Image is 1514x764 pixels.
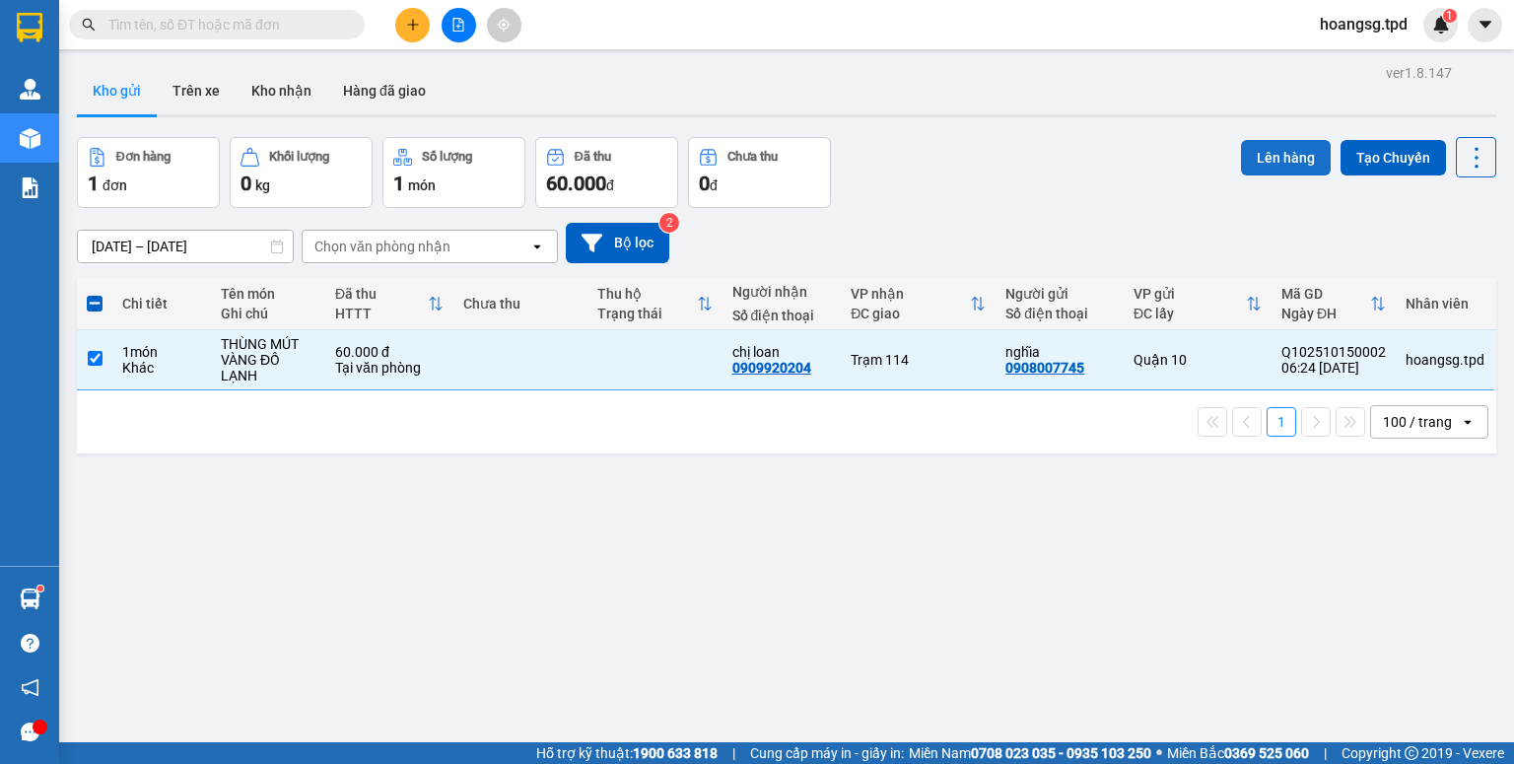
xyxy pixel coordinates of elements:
span: file-add [451,18,465,32]
div: Ngày ĐH [1281,306,1370,321]
button: Chưa thu0đ [688,137,831,208]
div: 06:24 [DATE] [1281,360,1386,376]
sup: 1 [37,586,43,591]
div: ver 1.8.147 [1386,62,1452,84]
div: Trạm 114 [851,352,986,368]
div: Đã thu [335,286,428,302]
div: Số lượng [422,150,472,164]
span: | [1324,742,1327,764]
span: Miền Bắc [1167,742,1309,764]
button: caret-down [1468,8,1502,42]
button: Số lượng1món [382,137,525,208]
input: Tìm tên, số ĐT hoặc mã đơn [108,14,341,35]
button: Khối lượng0kg [230,137,373,208]
span: plus [406,18,420,32]
strong: 1900 633 818 [633,745,718,761]
div: Tại văn phòng [335,360,444,376]
div: 60.000 đ [335,344,444,360]
span: 0 [241,172,251,195]
div: Chưa thu [727,150,778,164]
div: Khối lượng [269,150,329,164]
div: Mã GD [1281,286,1370,302]
button: file-add [442,8,476,42]
img: solution-icon [20,177,40,198]
div: HTTT [335,306,428,321]
span: Hỗ trợ kỹ thuật: [536,742,718,764]
div: chị loan [732,344,832,360]
th: Toggle SortBy [325,278,453,330]
span: 1 [393,172,404,195]
div: hoangsg.tpd [1406,352,1484,368]
strong: 0708 023 035 - 0935 103 250 [971,745,1151,761]
button: Đơn hàng1đơn [77,137,220,208]
div: 100 / trang [1383,412,1452,432]
div: ĐC giao [851,306,970,321]
div: THÙNG MÚT VÀNG ĐỒ LẠNH [221,336,315,383]
span: 1 [88,172,99,195]
div: Người gửi [1005,286,1114,302]
div: Nhân viên [1406,296,1484,312]
div: Chi tiết [122,296,201,312]
div: Khác [122,360,201,376]
div: VP nhận [851,286,970,302]
span: món [408,177,436,193]
div: 0909920204 [732,360,811,376]
img: warehouse-icon [20,589,40,609]
span: caret-down [1477,16,1494,34]
span: hoangsg.tpd [1304,12,1423,36]
th: Toggle SortBy [841,278,996,330]
div: Chưa thu [463,296,579,312]
span: đơn [103,177,127,193]
button: Bộ lọc [566,223,669,263]
button: 1 [1267,407,1296,437]
div: Quận 10 [1134,352,1262,368]
div: Số điện thoại [732,308,832,323]
div: Số điện thoại [1005,306,1114,321]
svg: open [1460,414,1476,430]
button: aim [487,8,521,42]
button: Kho gửi [77,67,157,114]
img: warehouse-icon [20,128,40,149]
button: Lên hàng [1241,140,1331,175]
span: 60.000 [546,172,606,195]
img: warehouse-icon [20,79,40,100]
span: aim [497,18,511,32]
div: Chọn văn phòng nhận [314,237,450,256]
span: 0 [699,172,710,195]
button: Đã thu60.000đ [535,137,678,208]
div: Ghi chú [221,306,315,321]
img: icon-new-feature [1432,16,1450,34]
img: logo-vxr [17,13,42,42]
div: ĐC lấy [1134,306,1246,321]
sup: 2 [659,213,679,233]
div: Q102510150002 [1281,344,1386,360]
button: plus [395,8,430,42]
span: message [21,723,39,741]
span: copyright [1405,746,1418,760]
button: Kho nhận [236,67,327,114]
span: Miền Nam [909,742,1151,764]
span: Cung cấp máy in - giấy in: [750,742,904,764]
div: Đã thu [575,150,611,164]
span: notification [21,678,39,697]
input: Select a date range. [78,231,293,262]
span: | [732,742,735,764]
div: Người nhận [732,284,832,300]
div: VP gửi [1134,286,1246,302]
svg: open [529,239,545,254]
button: Tạo Chuyến [1341,140,1446,175]
div: Đơn hàng [116,150,171,164]
strong: 0369 525 060 [1224,745,1309,761]
th: Toggle SortBy [1124,278,1272,330]
th: Toggle SortBy [587,278,723,330]
sup: 1 [1443,9,1457,23]
span: question-circle [21,634,39,653]
div: Thu hộ [597,286,697,302]
span: đ [710,177,718,193]
div: 1 món [122,344,201,360]
div: nghĩa [1005,344,1114,360]
span: kg [255,177,270,193]
span: 1 [1446,9,1453,23]
span: ⚪️ [1156,749,1162,757]
div: 0908007745 [1005,360,1084,376]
